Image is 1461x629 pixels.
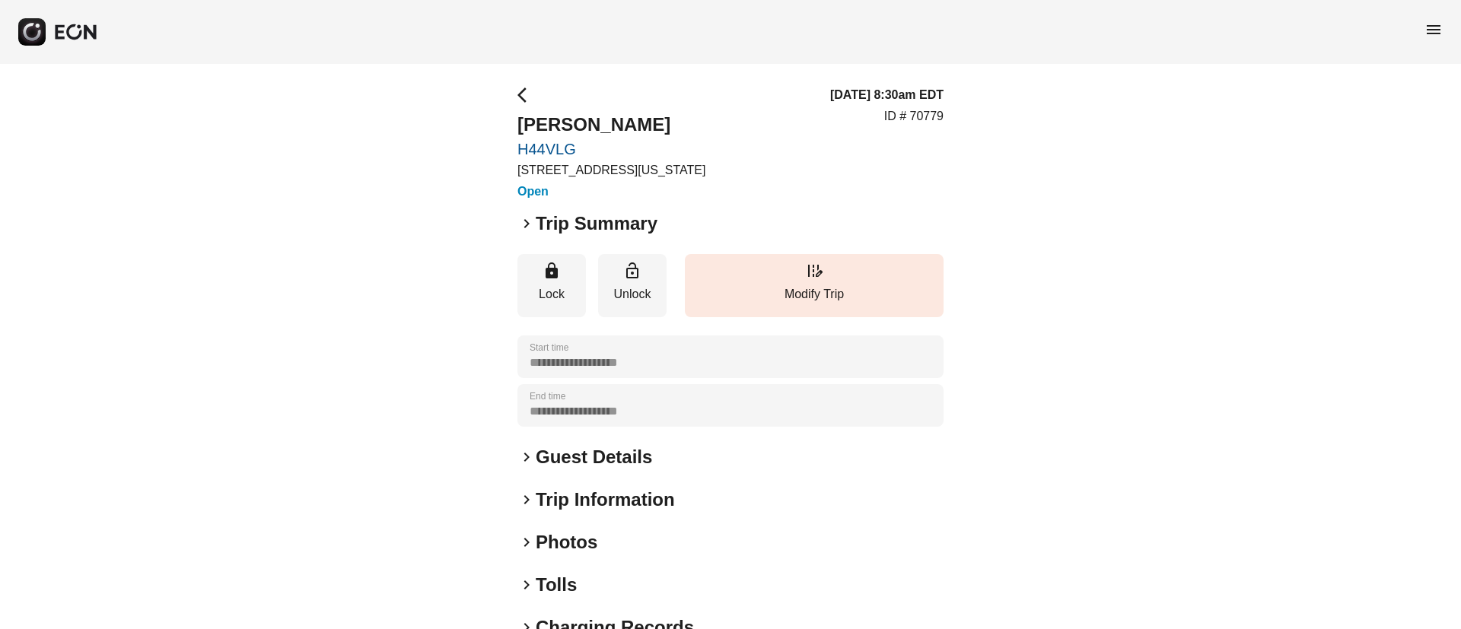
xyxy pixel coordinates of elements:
[606,285,659,303] p: Unlock
[525,285,578,303] p: Lock
[598,254,667,317] button: Unlock
[543,262,561,280] span: lock
[830,86,944,104] h3: [DATE] 8:30am EDT
[692,285,936,303] p: Modify Trip
[517,183,705,201] h3: Open
[536,530,597,554] h2: Photos
[1424,21,1443,39] span: menu
[536,488,675,512] h2: Trip Information
[517,533,536,551] span: keyboard_arrow_right
[517,161,705,179] p: [STREET_ADDRESS][US_STATE]
[685,254,944,317] button: Modify Trip
[517,448,536,466] span: keyboard_arrow_right
[536,211,657,236] h2: Trip Summary
[517,214,536,233] span: keyboard_arrow_right
[805,262,823,280] span: edit_road
[517,254,586,317] button: Lock
[536,445,652,469] h2: Guest Details
[517,113,705,137] h2: [PERSON_NAME]
[536,573,577,597] h2: Tolls
[517,86,536,104] span: arrow_back_ios
[517,576,536,594] span: keyboard_arrow_right
[517,140,705,158] a: H44VLG
[623,262,641,280] span: lock_open
[517,491,536,509] span: keyboard_arrow_right
[884,107,944,125] p: ID # 70779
